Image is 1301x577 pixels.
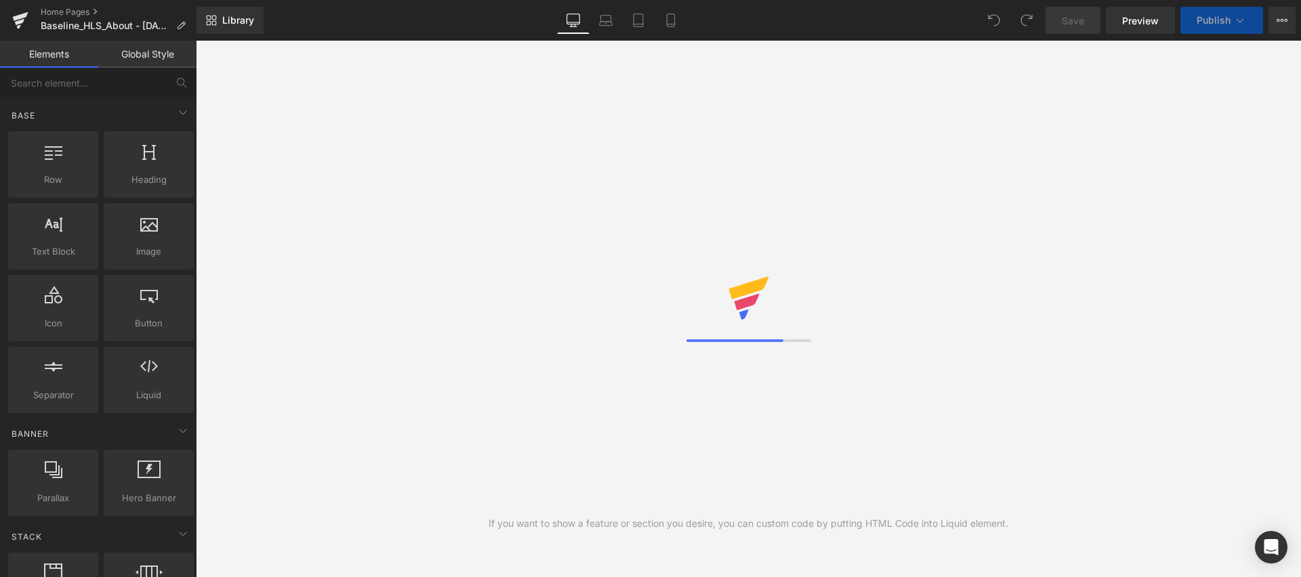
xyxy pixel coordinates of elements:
span: Base [10,109,37,122]
span: Liquid [108,388,190,402]
span: Library [222,14,254,26]
span: Parallax [12,491,94,505]
button: More [1268,7,1296,34]
a: Desktop [557,7,590,34]
span: Row [12,173,94,187]
button: Publish [1180,7,1263,34]
span: Preview [1122,14,1159,28]
span: Publish [1197,15,1231,26]
button: Undo [980,7,1008,34]
a: Laptop [590,7,622,34]
a: Tablet [622,7,655,34]
span: Icon [12,316,94,330]
span: Button [108,316,190,330]
span: Separator [12,388,94,402]
a: Global Style [98,41,197,68]
span: Banner [10,427,50,440]
span: Heading [108,173,190,187]
span: Stack [10,530,43,543]
span: Image [108,244,190,259]
a: Mobile [655,7,687,34]
span: Text Block [12,244,94,259]
button: Redo [1013,7,1040,34]
span: Hero Banner [108,491,190,505]
span: Baseline_HLS_About - [DATE] [41,20,171,31]
span: Save [1062,14,1084,28]
div: If you want to show a feature or section you desire, you can custom code by putting HTML Code int... [489,516,1008,531]
a: Home Pages [41,7,197,18]
a: Preview [1106,7,1175,34]
div: Open Intercom Messenger [1255,531,1287,563]
a: New Library [197,7,264,34]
